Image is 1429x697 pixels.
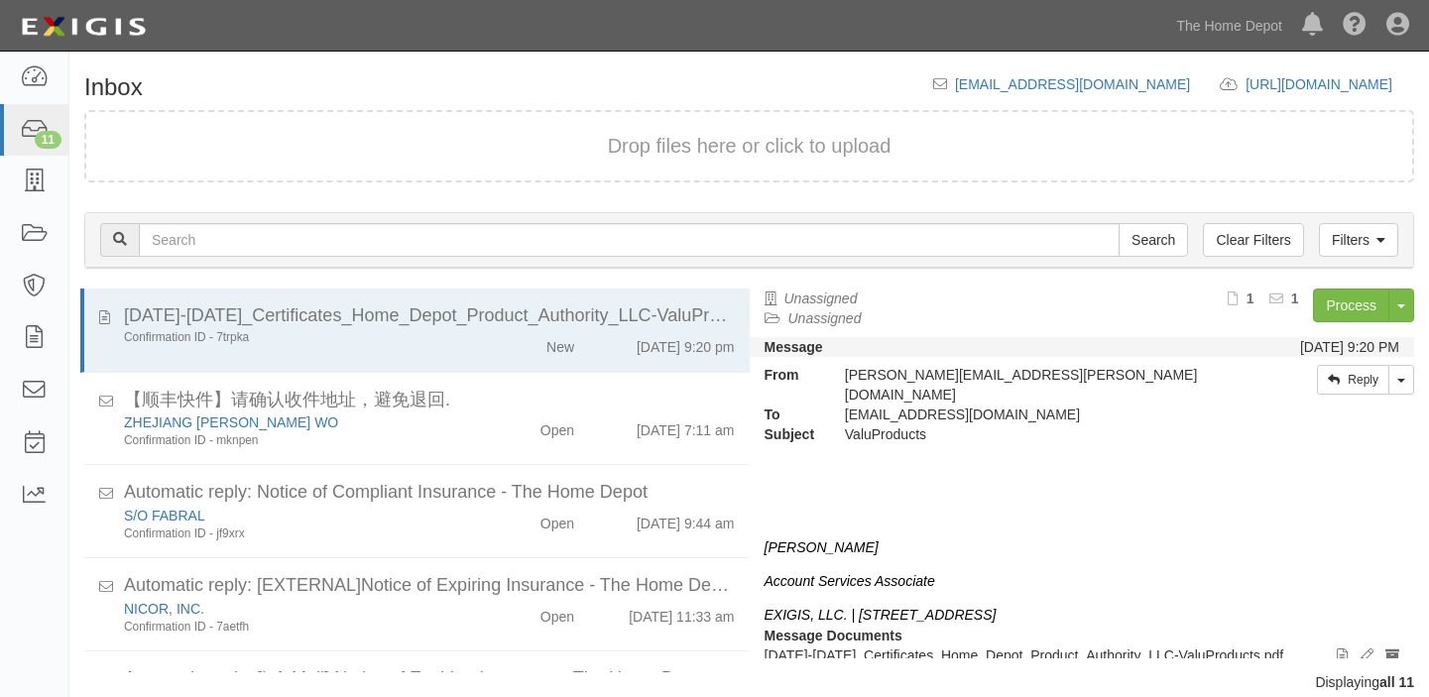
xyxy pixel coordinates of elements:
div: [DATE] 9:20 PM [1300,337,1399,357]
i: EXIGIS, LLC. | [STREET_ADDRESS] |Direct: 646.762.1544|Email: [765,607,997,642]
div: 11 [35,131,61,149]
input: Search [1119,223,1188,257]
strong: To [750,405,830,424]
div: [DATE] 11:33 am [629,599,734,627]
i: Account Services Associate [765,573,935,589]
i: Archive document [1385,649,1399,663]
div: Confirmation ID - mknpen [124,432,468,449]
div: Automatic reply: [InfoMail] Notice of Expiring Insurance - The Home Depot [124,666,735,692]
div: Confirmation ID - 7trpka [124,329,468,346]
strong: Subject [750,424,830,444]
div: [DATE] 7:11 am [637,412,735,440]
div: Displaying [69,672,1429,692]
a: Unassigned [788,310,862,326]
b: 1 [1291,290,1299,306]
div: Confirmation ID - jf9xrx [124,525,468,542]
a: Filters [1319,223,1398,257]
i: View [1337,649,1348,663]
a: ZHEJIANG [PERSON_NAME] WO [124,414,338,430]
div: [DATE] 9:44 am [637,506,735,533]
div: New [546,329,574,357]
div: inbox@thdmerchandising.complianz.com [830,405,1234,424]
h1: Inbox [84,74,143,100]
a: [URL][DOMAIN_NAME] [1246,76,1414,92]
div: [PERSON_NAME][EMAIL_ADDRESS][PERSON_NAME][DOMAIN_NAME] [830,365,1234,405]
div: 【顺丰快件】请确认收件地址，避免退回. [124,388,735,413]
button: Drop files here or click to upload [608,132,892,161]
div: Automatic reply: [EXTERNAL]Notice of Expiring Insurance - The Home Depot [124,573,735,599]
div: Open [540,599,574,627]
strong: From [750,365,830,385]
a: Reply [1317,365,1389,395]
a: [EMAIL_ADDRESS][DOMAIN_NAME] [955,76,1190,92]
img: logo-5460c22ac91f19d4615b14bd174203de0afe785f0fc80cf4dbbc73dc1793850b.png [15,9,152,45]
input: Search [139,223,1120,257]
div: [DATE] 9:20 pm [637,329,735,357]
a: Unassigned [784,290,858,306]
div: Confirmation ID - 7aetfh [124,619,468,636]
div: 2025-2026_Certificates_Home_Depot_Product_Authority_LLC-ValuProducts.pdf [124,303,735,329]
i: Edit document [1360,649,1373,663]
a: Process [1313,289,1389,322]
div: ValuProducts [830,424,1234,444]
b: all 11 [1379,674,1414,690]
strong: Message Documents [765,628,902,643]
a: S/O FABRAL [124,508,205,523]
strong: Message [765,339,823,355]
a: The Home Depot [1166,6,1292,46]
a: Clear Filters [1203,223,1303,257]
div: Open [540,412,574,440]
p: [DATE]-[DATE]_Certificates_Home_Depot_Product_Authority_LLC-ValuProducts.pdf [765,645,1400,665]
i: Help Center - Complianz [1343,14,1367,38]
a: NICOR, INC. [124,601,204,617]
b: 1 [1247,290,1254,306]
div: Open [540,506,574,533]
div: Automatic reply: Notice of Compliant Insurance - The Home Depot [124,480,735,506]
i: [PERSON_NAME] [765,539,879,555]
